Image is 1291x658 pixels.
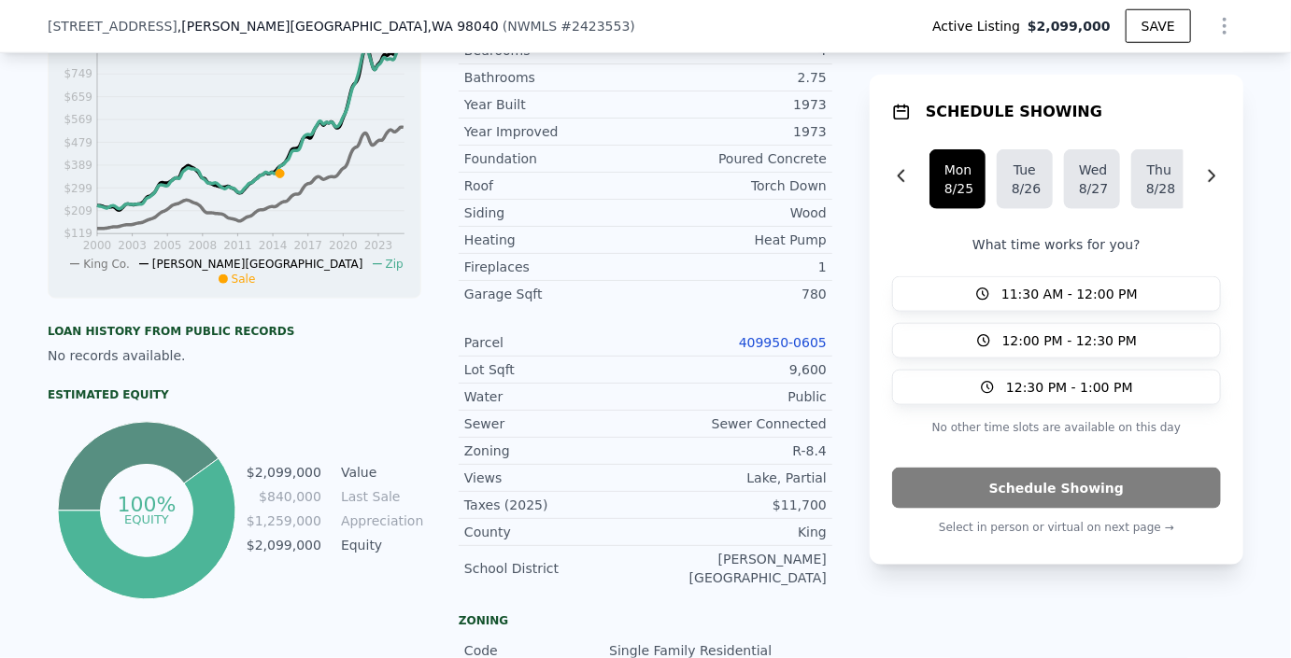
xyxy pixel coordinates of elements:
[1006,378,1133,397] span: 12:30 PM - 1:00 PM
[645,68,827,87] div: 2.75
[64,114,92,127] tspan: $569
[503,17,635,35] div: ( )
[246,511,322,531] td: $1,259,000
[645,285,827,303] div: 780
[929,149,986,209] button: Mon8/25
[189,239,218,252] tspan: 2008
[177,17,499,35] span: , [PERSON_NAME][GEOGRAPHIC_DATA]
[153,239,182,252] tspan: 2005
[464,469,645,487] div: Views
[645,550,827,587] div: [PERSON_NAME][GEOGRAPHIC_DATA]
[645,122,827,141] div: 1973
[259,239,288,252] tspan: 2014
[1146,161,1172,179] div: Thu
[464,496,645,514] div: Taxes (2025)
[645,231,827,249] div: Heat Pump
[1012,179,1038,198] div: 8/26
[232,273,256,286] span: Sale
[48,324,421,339] div: Loan history from public records
[464,68,645,87] div: Bathrooms
[329,239,358,252] tspan: 2020
[464,285,645,303] div: Garage Sqft
[464,360,645,379] div: Lot Sqft
[997,149,1053,209] button: Tue8/26
[386,258,404,271] span: Zip
[944,161,971,179] div: Mon
[1131,149,1187,209] button: Thu8/28
[1079,179,1105,198] div: 8/27
[64,182,92,195] tspan: $299
[645,176,827,195] div: Torch Down
[337,535,421,555] td: Equity
[645,149,827,168] div: Poured Concrete
[83,239,112,252] tspan: 2000
[560,19,630,34] span: # 2423553
[464,559,645,578] div: School District
[64,136,92,149] tspan: $479
[1064,149,1120,209] button: Wed8/27
[892,276,1221,312] button: 11:30 AM - 12:00 PM
[337,486,421,507] td: Last Sale
[645,95,827,114] div: 1973
[507,19,557,34] span: NWMLS
[464,231,645,249] div: Heating
[64,68,92,81] tspan: $749
[1028,17,1111,35] span: $2,099,000
[1079,161,1105,179] div: Wed
[364,239,393,252] tspan: 2023
[464,176,645,195] div: Roof
[64,159,92,172] tspan: $389
[117,493,176,516] tspan: 100%
[645,441,827,460] div: R-8.4
[64,228,92,241] tspan: $119
[464,258,645,276] div: Fireplaces
[337,462,421,483] td: Value
[926,101,1102,123] h1: SCHEDULE SHOWING
[464,95,645,114] div: Year Built
[464,333,645,352] div: Parcel
[892,323,1221,358] button: 12:00 PM - 12:30 PM
[645,496,827,514] div: $11,700
[152,258,363,271] span: [PERSON_NAME][GEOGRAPHIC_DATA]
[83,258,130,271] span: King Co.
[464,203,645,222] div: Siding
[246,462,322,483] td: $2,099,000
[645,414,827,433] div: Sewer Connected
[1146,179,1172,198] div: 8/28
[246,535,322,555] td: $2,099,000
[464,523,645,541] div: County
[1126,9,1191,43] button: SAVE
[892,235,1221,254] p: What time works for you?
[645,469,827,487] div: Lake, Partial
[1002,331,1138,350] span: 12:00 PM - 12:30 PM
[1206,7,1243,45] button: Show Options
[464,387,645,406] div: Water
[645,523,827,541] div: King
[645,387,827,406] div: Public
[464,414,645,433] div: Sewer
[739,335,827,350] a: 409950-0605
[464,122,645,141] div: Year Improved
[892,468,1221,509] button: Schedule Showing
[464,441,645,460] div: Zoning
[64,91,92,104] tspan: $659
[645,360,827,379] div: 9,600
[1012,161,1038,179] div: Tue
[645,203,827,222] div: Wood
[337,511,421,531] td: Appreciation
[294,239,323,252] tspan: 2017
[645,258,827,276] div: 1
[48,387,421,402] div: Estimated Equity
[464,149,645,168] div: Foundation
[48,346,421,365] div: No records available.
[932,17,1028,35] span: Active Listing
[892,516,1221,539] p: Select in person or virtual on next page →
[246,486,322,507] td: $840,000
[892,416,1221,439] p: No other time slots are available on this day
[428,19,499,34] span: , WA 98040
[1001,285,1138,303] span: 11:30 AM - 12:00 PM
[892,370,1221,405] button: 12:30 PM - 1:00 PM
[944,179,971,198] div: 8/25
[459,613,832,628] div: Zoning
[48,17,177,35] span: [STREET_ADDRESS]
